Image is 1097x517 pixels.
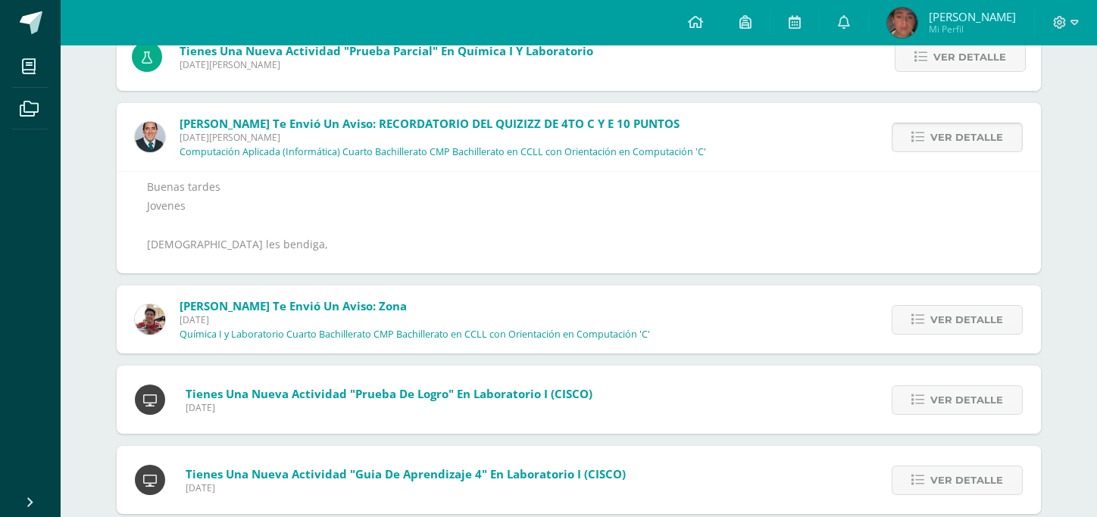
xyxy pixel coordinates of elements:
p: Química I y Laboratorio Cuarto Bachillerato CMP Bachillerato en CCLL con Orientación en Computaci... [180,329,650,341]
span: [DATE][PERSON_NAME] [180,131,706,144]
div: Buenas tardes Jovenes [DEMOGRAPHIC_DATA] les bendiga, Se les recuerda que [DATE] se envió un enla... [147,177,1011,444]
span: Ver detalle [930,466,1003,494]
span: Ver detalle [930,306,1003,334]
span: Tienes una nueva actividad "Guia de aprendizaje 4" En Laboratorio I (CISCO) [186,466,626,481]
span: Ver detalle [933,43,1006,71]
p: Computación Aplicada (Informática) Cuarto Bachillerato CMP Bachillerato en CCLL con Orientación e... [180,146,706,158]
span: [DATE] [186,401,592,414]
span: Tienes una nueva actividad "Prueba de logro" En Laboratorio I (CISCO) [186,386,592,401]
span: Ver detalle [930,386,1003,414]
img: 2306758994b507d40baaa54be1d4aa7e.png [135,122,165,152]
span: [DATE] [186,481,626,494]
span: Tienes una nueva actividad "Prueba parcial" En Química I y Laboratorio [180,43,593,58]
span: [PERSON_NAME] te envió un aviso: RECORDATORIO DEL QUIZIZZ DE 4TO C Y E 10 PUNTOS [180,116,680,131]
span: Mi Perfil [929,23,1016,36]
span: Ver detalle [930,123,1003,151]
img: cb93aa548b99414539690fcffb7d5efd.png [135,304,165,335]
img: 8c0fbed0a1705d3437677aed27382fb5.png [887,8,917,38]
span: [PERSON_NAME] te envió un aviso: zona [180,298,407,313]
span: [DATE] [180,313,650,326]
span: [DATE][PERSON_NAME] [180,58,593,71]
span: [PERSON_NAME] [929,9,1016,24]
